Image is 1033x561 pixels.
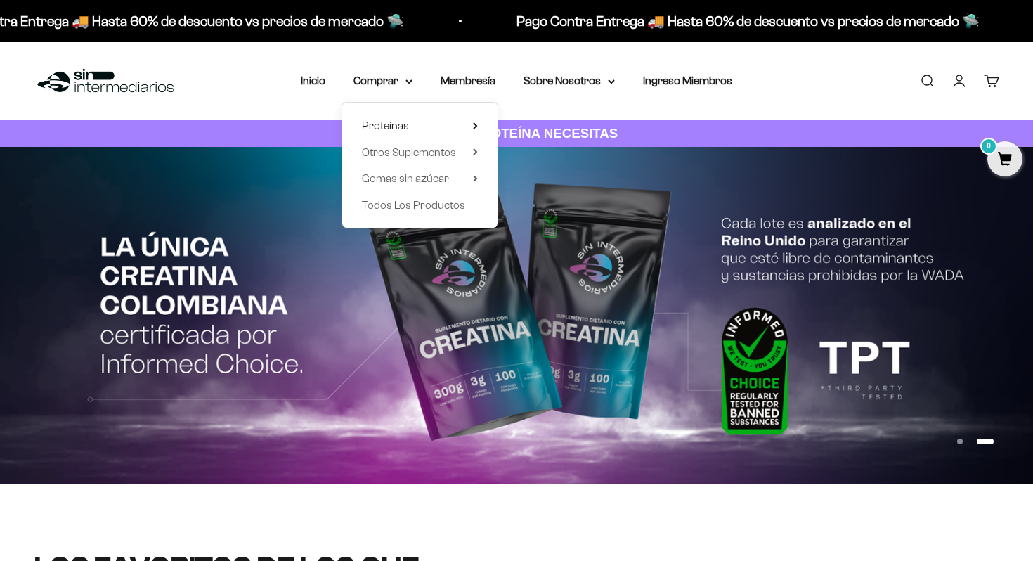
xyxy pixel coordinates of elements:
[987,153,1022,168] a: 0
[362,169,478,188] summary: Gomas sin azúcar
[362,143,478,162] summary: Otros Suplementos
[980,138,997,155] mark: 0
[362,120,409,131] span: Proteínas
[415,126,618,141] strong: CUANTA PROTEÍNA NECESITAS
[362,172,449,184] span: Gomas sin azúcar
[362,196,478,214] a: Todos Los Productos
[362,146,456,158] span: Otros Suplementos
[524,72,615,90] summary: Sobre Nosotros
[362,117,478,135] summary: Proteínas
[643,75,732,86] a: Ingreso Miembros
[441,75,495,86] a: Membresía
[353,72,412,90] summary: Comprar
[301,75,325,86] a: Inicio
[516,10,980,32] p: Pago Contra Entrega 🚚 Hasta 60% de descuento vs precios de mercado 🛸
[362,199,465,211] span: Todos Los Productos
